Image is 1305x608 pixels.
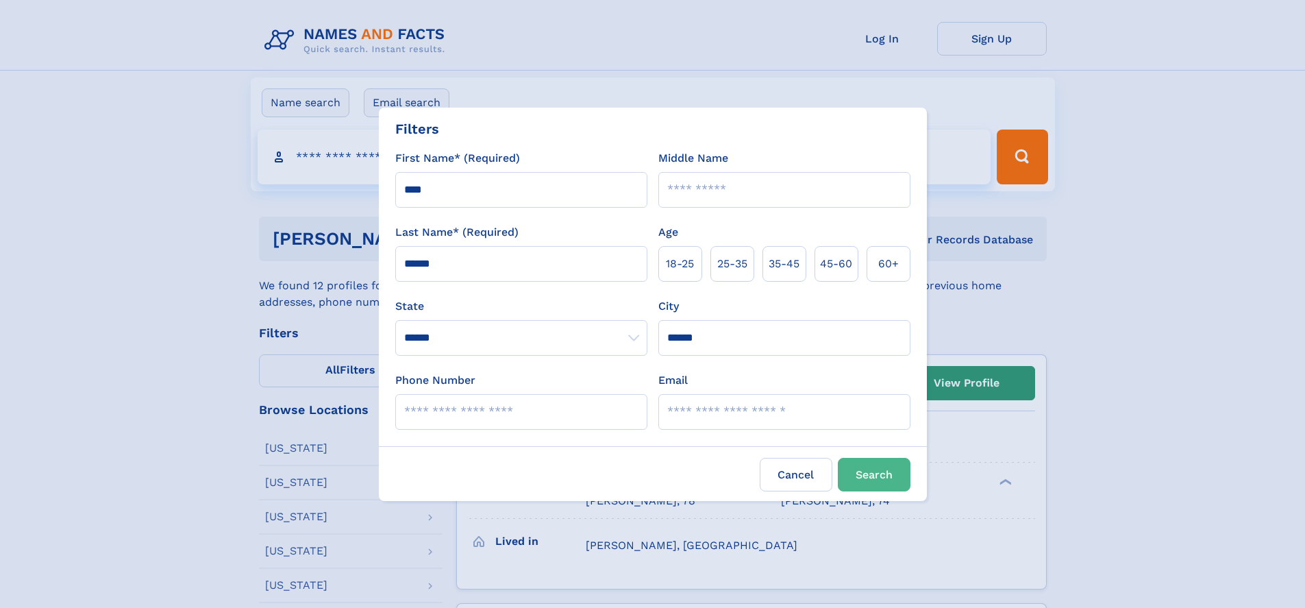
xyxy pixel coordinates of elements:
label: Last Name* (Required) [395,224,519,241]
label: State [395,298,647,315]
span: 35‑45 [769,256,799,272]
label: Phone Number [395,372,475,389]
span: 60+ [878,256,899,272]
span: 45‑60 [820,256,852,272]
span: 18‑25 [666,256,694,272]
label: Cancel [760,458,832,491]
label: Age [658,224,678,241]
label: Email [658,372,688,389]
label: Middle Name [658,150,728,167]
div: Filters [395,119,439,139]
label: First Name* (Required) [395,150,520,167]
button: Search [838,458,910,491]
label: City [658,298,679,315]
span: 25‑35 [717,256,747,272]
